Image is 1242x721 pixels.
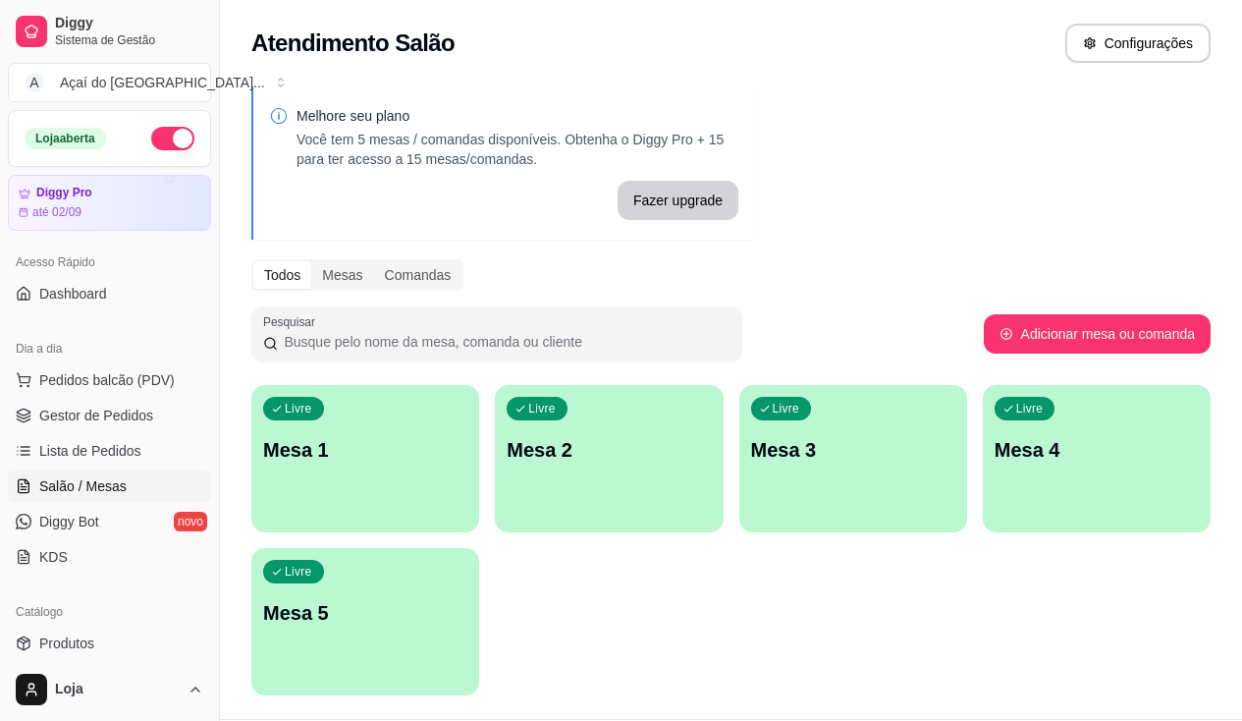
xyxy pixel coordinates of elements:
[8,471,211,502] a: Salão / Mesas
[8,8,211,55] a: DiggySistema de Gestão
[8,666,211,713] button: Loja
[8,63,211,102] button: Select a team
[55,681,180,698] span: Loja
[39,370,175,390] span: Pedidos balcão (PDV)
[278,332,730,352] input: Pesquisar
[751,436,955,464] p: Mesa 3
[1065,24,1211,63] button: Configurações
[253,261,311,289] div: Todos
[39,547,68,567] span: KDS
[984,314,1211,354] button: Adicionar mesa ou comanda
[39,476,127,496] span: Salão / Mesas
[773,401,800,416] p: Livre
[8,364,211,396] button: Pedidos balcão (PDV)
[8,435,211,467] a: Lista de Pedidos
[507,436,711,464] p: Mesa 2
[285,401,312,416] p: Livre
[8,278,211,309] a: Dashboard
[25,128,106,149] div: Loja aberta
[39,441,141,461] span: Lista de Pedidos
[297,106,738,126] p: Melhore seu plano
[55,15,203,32] span: Diggy
[263,313,322,330] label: Pesquisar
[995,436,1199,464] p: Mesa 4
[39,284,107,304] span: Dashboard
[8,628,211,659] a: Produtos
[1016,401,1044,416] p: Livre
[39,406,153,425] span: Gestor de Pedidos
[251,548,479,695] button: LivreMesa 5
[60,73,265,92] div: Açaí do [GEOGRAPHIC_DATA] ...
[8,506,211,537] a: Diggy Botnovo
[39,512,99,531] span: Diggy Bot
[32,204,81,220] article: até 02/09
[263,599,467,627] p: Mesa 5
[297,130,738,169] p: Você tem 5 mesas / comandas disponíveis. Obtenha o Diggy Pro + 15 para ter acesso a 15 mesas/coma...
[151,127,194,150] button: Alterar Status
[983,385,1211,532] button: LivreMesa 4
[528,401,556,416] p: Livre
[8,175,211,231] a: Diggy Proaté 02/09
[495,385,723,532] button: LivreMesa 2
[8,247,211,278] div: Acesso Rápido
[251,28,455,59] h2: Atendimento Salão
[8,596,211,628] div: Catálogo
[739,385,967,532] button: LivreMesa 3
[618,181,738,220] button: Fazer upgrade
[251,385,479,532] button: LivreMesa 1
[8,333,211,364] div: Dia a dia
[39,634,94,653] span: Produtos
[374,261,462,289] div: Comandas
[8,400,211,431] a: Gestor de Pedidos
[55,32,203,48] span: Sistema de Gestão
[285,564,312,580] p: Livre
[311,261,373,289] div: Mesas
[263,436,467,464] p: Mesa 1
[36,186,92,200] article: Diggy Pro
[8,541,211,573] a: KDS
[25,73,44,92] span: A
